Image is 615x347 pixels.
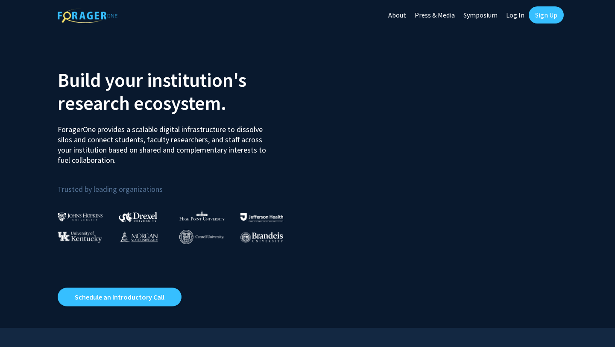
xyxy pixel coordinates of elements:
p: ForagerOne provides a scalable digital infrastructure to dissolve silos and connect students, fac... [58,118,272,165]
img: Thomas Jefferson University [240,213,283,221]
img: University of Kentucky [58,231,102,243]
img: Brandeis University [240,232,283,243]
img: Drexel University [119,212,157,222]
a: Sign Up [529,6,564,24]
img: Cornell University [179,230,224,244]
img: High Point University [179,210,225,221]
img: ForagerOne Logo [58,8,117,23]
p: Trusted by leading organizations [58,172,301,196]
img: Johns Hopkins University [58,212,103,221]
img: Morgan State University [119,231,158,242]
a: Opens in a new tab [58,288,182,306]
h2: Build your institution's research ecosystem. [58,68,301,115]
